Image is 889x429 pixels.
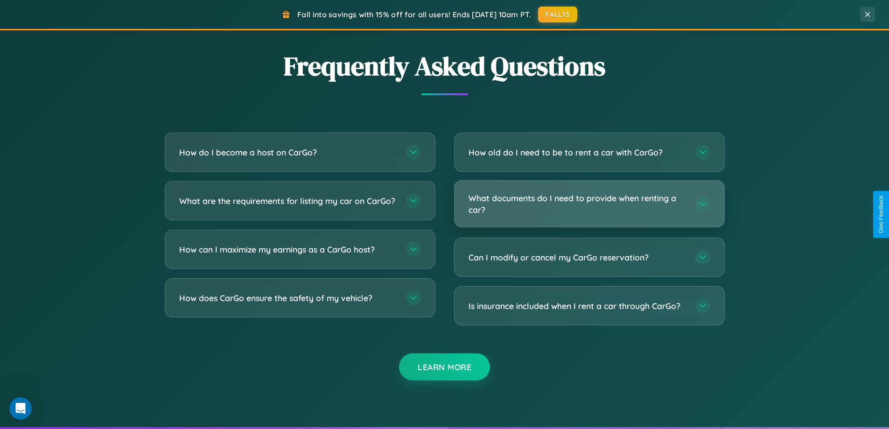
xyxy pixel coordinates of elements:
iframe: Intercom live chat [9,397,32,420]
h2: Frequently Asked Questions [165,48,725,84]
h3: How old do I need to be to rent a car with CarGo? [469,147,686,158]
h3: Can I modify or cancel my CarGo reservation? [469,252,686,263]
h3: How do I become a host on CarGo? [179,147,397,158]
button: Learn More [399,353,490,380]
h3: What are the requirements for listing my car on CarGo? [179,195,397,207]
div: Give Feedback [878,196,884,233]
h3: How can I maximize my earnings as a CarGo host? [179,244,397,255]
span: Fall into savings with 15% off for all users! Ends [DATE] 10am PT. [297,10,531,19]
h3: What documents do I need to provide when renting a car? [469,192,686,215]
button: FALL15 [538,7,577,22]
h3: Is insurance included when I rent a car through CarGo? [469,300,686,312]
h3: How does CarGo ensure the safety of my vehicle? [179,292,397,304]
